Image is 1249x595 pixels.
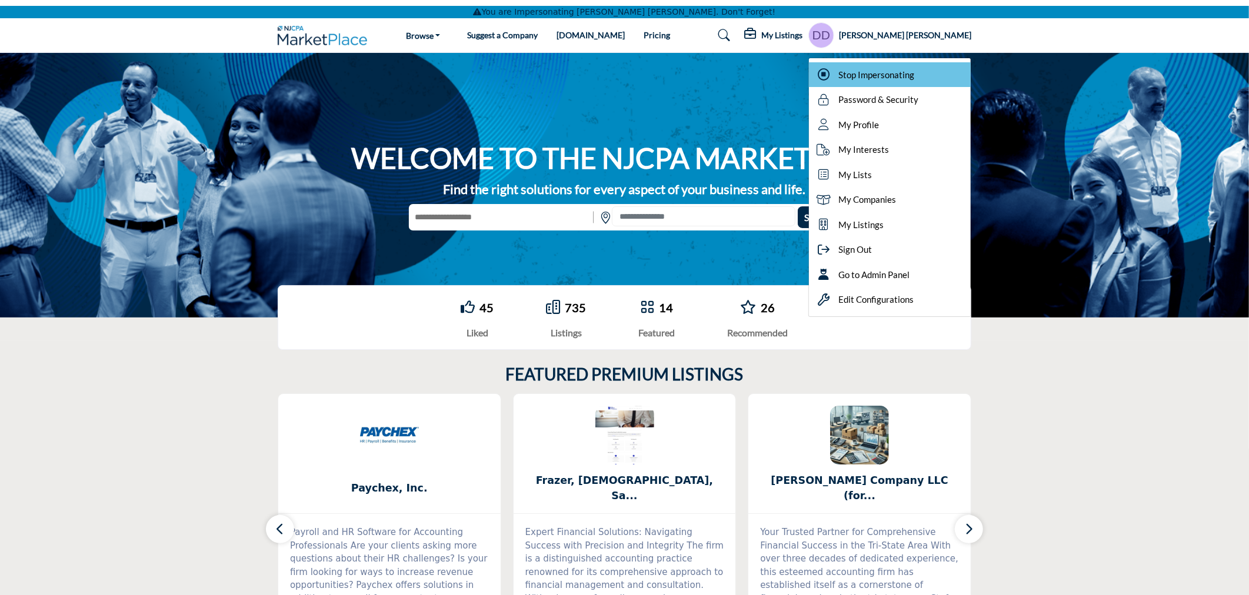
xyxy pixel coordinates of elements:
[798,206,838,228] button: Search
[838,118,879,132] span: My Profile
[838,218,884,232] span: My Listings
[531,473,718,504] b: Frazer, Evangelista, Sahni & Company, LLC
[659,300,673,315] a: 14
[809,137,971,162] a: My Interests
[838,293,914,306] span: Edit Configurations
[809,162,971,188] a: My Lists
[595,406,654,464] img: Frazer, Evangelista, Sahni & Company, LLC
[809,187,971,212] a: My Companies
[531,473,718,504] span: Frazer, [DEMOGRAPHIC_DATA], Sa...
[838,93,918,106] span: Password & Security
[838,243,872,256] span: Sign Out
[838,193,896,206] span: My Companies
[839,29,971,41] h5: [PERSON_NAME] [PERSON_NAME]
[838,68,914,82] span: Stop Impersonating
[557,30,625,40] a: [DOMAIN_NAME]
[352,140,898,176] h1: WELCOME TO THE NJCPA MARKETPLACE
[809,212,971,238] a: My Listings
[808,22,834,48] button: Show hide supplier dropdown
[480,300,494,315] a: 45
[506,365,744,385] h2: FEATURED PREMIUM LISTINGS
[278,26,373,45] img: Site Logo
[398,27,449,44] a: Browse
[766,473,953,504] span: [PERSON_NAME] Company LLC (for...
[547,326,587,340] div: Listings
[467,30,538,40] a: Suggest a Company
[838,143,889,156] span: My Interests
[278,473,501,504] a: Paychex, Inc.
[727,326,788,340] div: Recommended
[761,30,802,41] h5: My Listings
[296,480,483,496] span: Paychex, Inc.
[740,300,756,316] a: Go to Recommended
[461,300,475,314] i: Go to Liked
[565,300,587,315] a: 735
[809,112,971,138] a: My Profile
[809,87,971,112] a: Password & Security
[744,28,802,42] div: My Listings
[838,268,910,282] span: Go to Admin Panel
[707,26,738,45] a: Search
[590,206,597,228] img: Rectangle%203585.svg
[638,326,675,340] div: Featured
[644,30,670,40] a: Pricing
[461,326,494,340] div: Liked
[804,212,831,223] span: Search
[296,473,483,504] b: Paychex, Inc.
[640,300,654,316] a: Go to Featured
[444,181,806,197] strong: Find the right solutions for every aspect of your business and life.
[514,473,736,504] a: Frazer, [DEMOGRAPHIC_DATA], Sa...
[766,473,953,504] b: Kinney Company LLC (formerly Jampol Kinney)
[748,473,971,504] a: [PERSON_NAME] Company LLC (for...
[761,300,775,315] a: 26
[360,406,419,464] img: Paychex, Inc.
[838,168,872,182] span: My Lists
[830,406,889,464] img: Kinney Company LLC (formerly Jampol Kinney)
